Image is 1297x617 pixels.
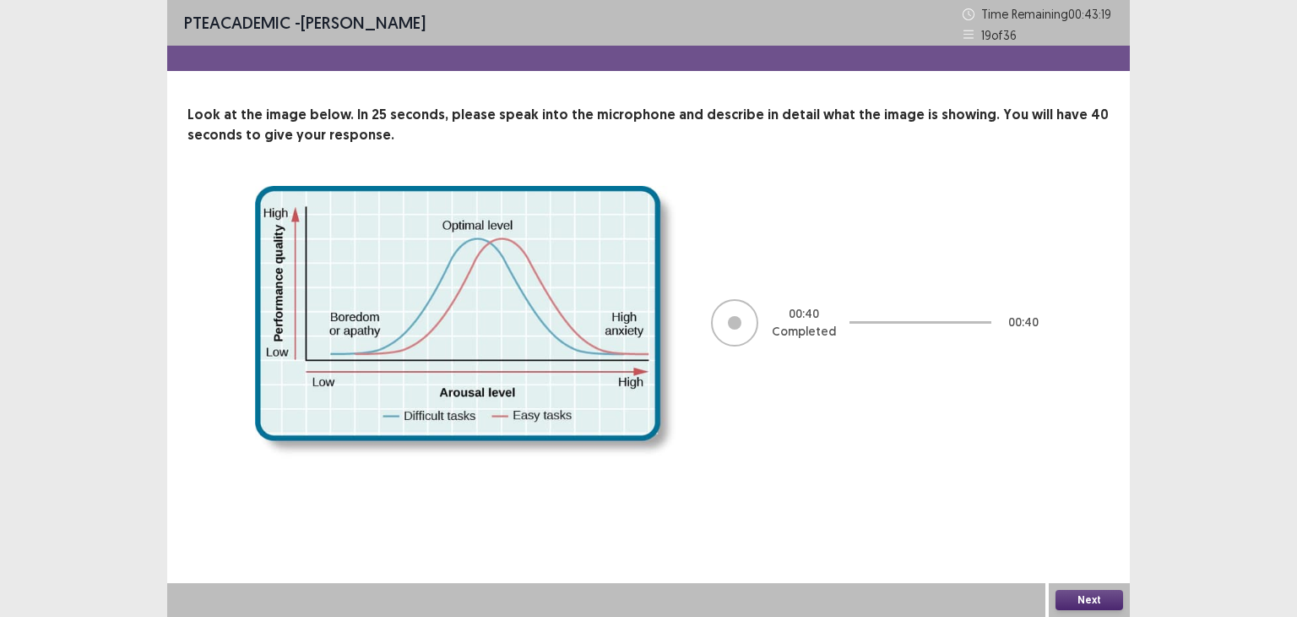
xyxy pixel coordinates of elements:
p: Time Remaining 00 : 43 : 19 [981,5,1113,23]
p: - [PERSON_NAME] [184,10,426,35]
p: 19 of 36 [981,26,1017,44]
p: Look at the image below. In 25 seconds, please speak into the microphone and describe in detail w... [187,105,1110,145]
p: 00 : 40 [1008,314,1039,331]
img: image-description [255,186,677,459]
p: 00 : 40 [789,305,819,323]
p: Completed [772,323,836,341]
span: PTE academic [184,12,290,33]
button: Next [1056,590,1123,610]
